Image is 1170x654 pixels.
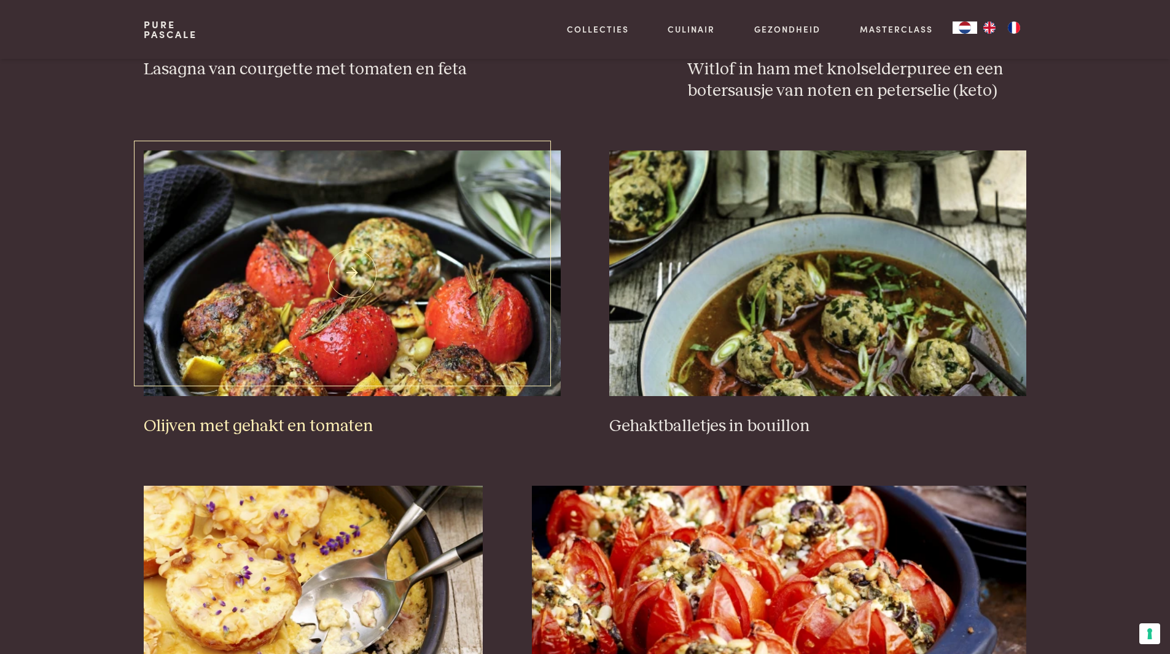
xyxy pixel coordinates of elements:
[687,59,1026,101] h3: Witlof in ham met knolselderpuree en een botersausje van noten en peterselie (keto)
[609,150,1026,396] img: Gehaktballetjes in bouillon
[953,21,1026,34] aside: Language selected: Nederlands
[953,21,977,34] a: NL
[668,23,715,36] a: Culinair
[144,150,560,437] a: Olijven met gehakt en tomaten Olijven met gehakt en tomaten
[860,23,933,36] a: Masterclass
[609,150,1026,437] a: Gehaktballetjes in bouillon Gehaktballetjes in bouillon
[977,21,1002,34] a: EN
[977,21,1026,34] ul: Language list
[609,416,1026,437] h3: Gehaktballetjes in bouillon
[144,150,560,396] img: Olijven met gehakt en tomaten
[754,23,821,36] a: Gezondheid
[144,20,197,39] a: PurePascale
[567,23,629,36] a: Collecties
[144,59,638,80] h3: Lasagna van courgette met tomaten en feta
[144,416,560,437] h3: Olijven met gehakt en tomaten
[1139,623,1160,644] button: Uw voorkeuren voor toestemming voor trackingtechnologieën
[953,21,977,34] div: Language
[1002,21,1026,34] a: FR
